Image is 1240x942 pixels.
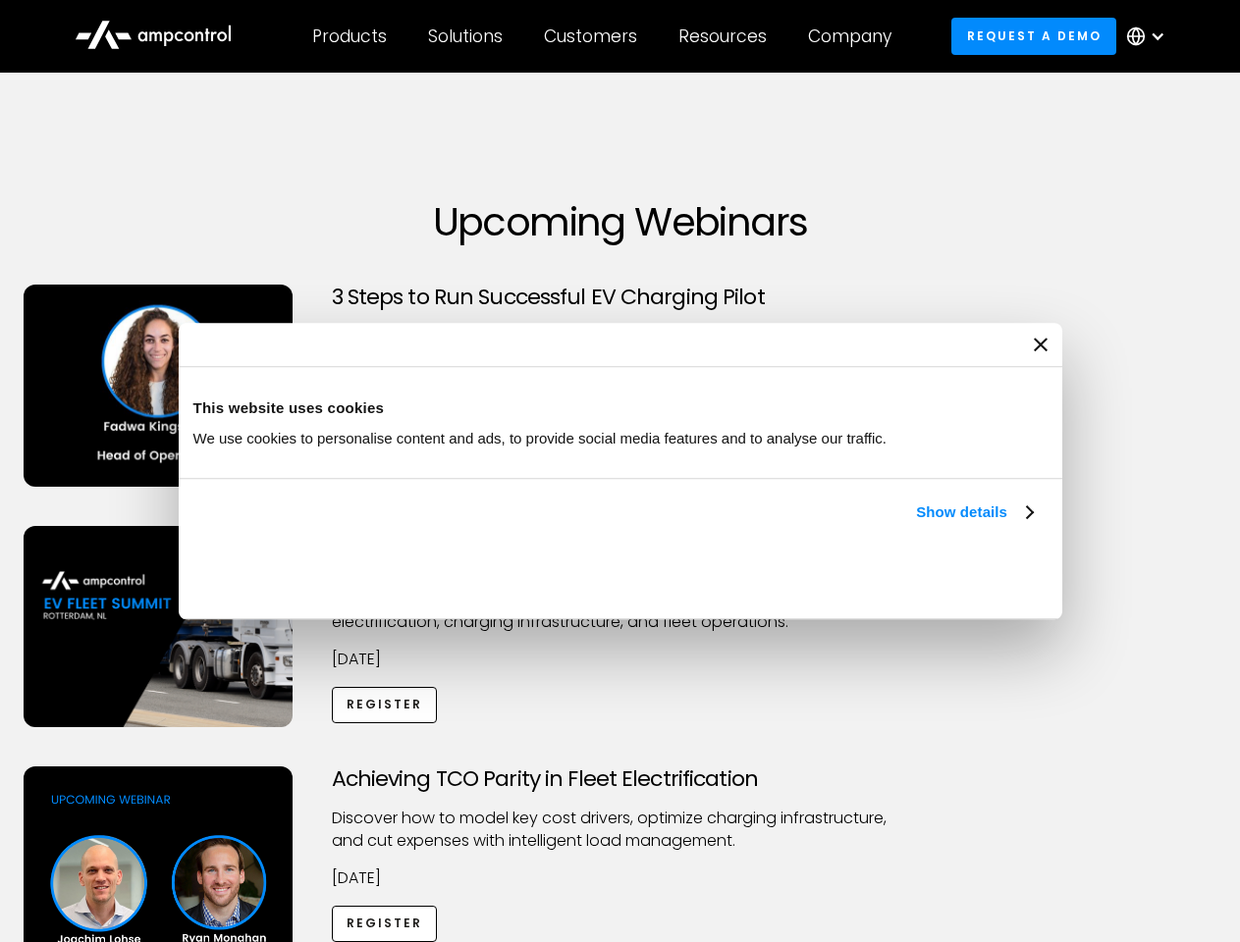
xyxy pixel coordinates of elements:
[678,26,767,47] div: Resources
[332,687,438,723] a: Register
[332,285,909,310] h3: 3 Steps to Run Successful EV Charging Pilot
[544,26,637,47] div: Customers
[193,396,1048,420] div: This website uses cookies
[332,649,909,670] p: [DATE]
[24,198,1217,245] h1: Upcoming Webinars
[808,26,891,47] div: Company
[332,766,909,792] h3: Achieving TCO Parity in Fleet Electrification
[428,26,503,47] div: Solutions
[312,26,387,47] div: Products
[1034,338,1048,351] button: Close banner
[758,547,1040,603] button: Okay
[332,867,909,889] p: [DATE]
[951,18,1116,54] a: Request a demo
[916,500,1032,524] a: Show details
[332,906,438,942] a: Register
[193,430,888,446] span: We use cookies to personalise content and ads, to provide social media features and to analyse ou...
[332,808,909,852] p: Discover how to model key cost drivers, optimize charging infrastructure, and cut expenses with i...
